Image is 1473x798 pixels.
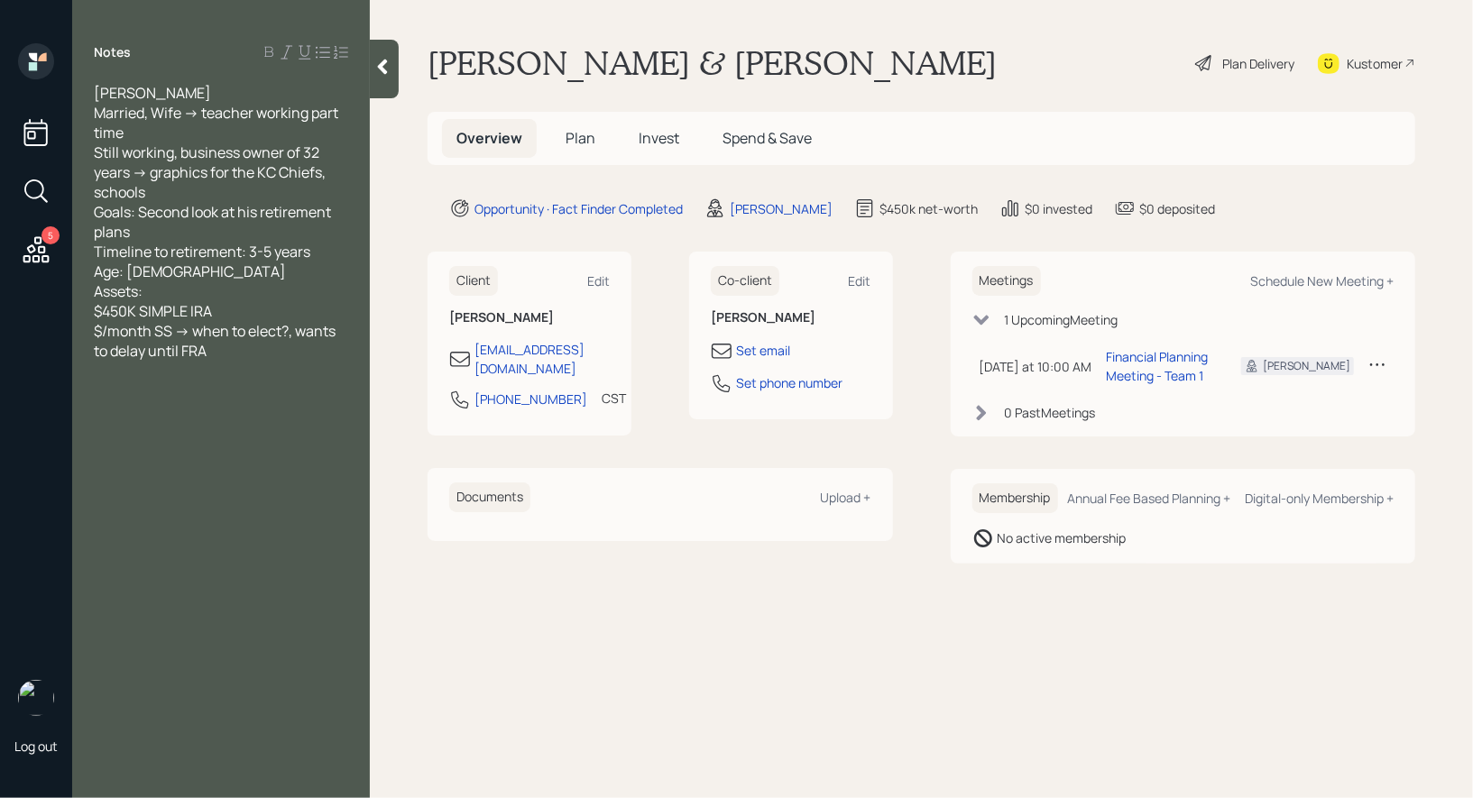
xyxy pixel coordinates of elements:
[428,43,997,83] h1: [PERSON_NAME] & [PERSON_NAME]
[587,272,610,289] div: Edit
[94,43,131,61] label: Notes
[639,128,679,148] span: Invest
[449,266,498,296] h6: Client
[1250,272,1394,289] div: Schedule New Meeting +
[1245,490,1394,507] div: Digital-only Membership +
[18,680,54,716] img: treva-nostdahl-headshot.png
[94,83,341,361] span: [PERSON_NAME] Married, Wife -> teacher working part time Still working, business owner of 32 year...
[1107,347,1213,385] div: Financial Planning Meeting - Team 1
[566,128,595,148] span: Plan
[602,389,626,408] div: CST
[474,390,587,408] div: [PHONE_NUMBER]
[1005,310,1119,329] div: 1 Upcoming Meeting
[736,373,842,392] div: Set phone number
[1263,358,1350,374] div: [PERSON_NAME]
[711,266,779,296] h6: Co-client
[1005,403,1096,422] div: 0 Past Meeting s
[474,340,610,378] div: [EMAIL_ADDRESS][DOMAIN_NAME]
[14,738,58,755] div: Log out
[1025,199,1092,218] div: $0 invested
[449,482,530,512] h6: Documents
[456,128,522,148] span: Overview
[980,357,1092,376] div: [DATE] at 10:00 AM
[1067,490,1230,507] div: Annual Fee Based Planning +
[723,128,812,148] span: Spend & Save
[41,226,60,244] div: 5
[730,199,833,218] div: [PERSON_NAME]
[711,310,871,326] h6: [PERSON_NAME]
[821,489,871,506] div: Upload +
[1347,54,1403,73] div: Kustomer
[1139,199,1215,218] div: $0 deposited
[972,266,1041,296] h6: Meetings
[998,528,1127,547] div: No active membership
[1222,54,1294,73] div: Plan Delivery
[449,310,610,326] h6: [PERSON_NAME]
[736,341,790,360] div: Set email
[474,199,683,218] div: Opportunity · Fact Finder Completed
[849,272,871,289] div: Edit
[879,199,978,218] div: $450k net-worth
[972,483,1058,513] h6: Membership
